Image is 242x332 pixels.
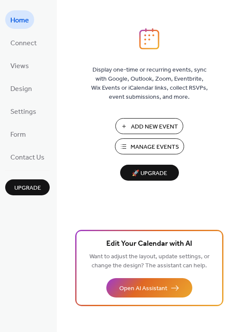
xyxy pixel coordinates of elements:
[10,151,45,164] span: Contact Us
[91,66,208,102] span: Display one-time or recurring events, sync with Google, Outlook, Zoom, Eventbrite, Wix Events or ...
[139,28,159,50] img: logo_icon.svg
[106,278,192,298] button: Open AI Assistant
[115,138,184,154] button: Manage Events
[5,33,42,52] a: Connect
[120,165,179,181] button: 🚀 Upgrade
[10,105,36,119] span: Settings
[5,125,31,143] a: Form
[14,184,41,193] span: Upgrade
[5,179,50,195] button: Upgrade
[5,10,34,29] a: Home
[10,14,29,27] span: Home
[5,79,37,97] a: Design
[115,118,183,134] button: Add New Event
[119,284,167,293] span: Open AI Assistant
[89,251,210,272] span: Want to adjust the layout, update settings, or change the design? The assistant can help.
[131,143,179,152] span: Manage Events
[125,168,174,179] span: 🚀 Upgrade
[5,102,41,120] a: Settings
[131,122,178,132] span: Add New Event
[10,37,37,50] span: Connect
[5,56,34,75] a: Views
[10,82,32,96] span: Design
[106,238,192,250] span: Edit Your Calendar with AI
[5,147,50,166] a: Contact Us
[10,60,29,73] span: Views
[10,128,26,141] span: Form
